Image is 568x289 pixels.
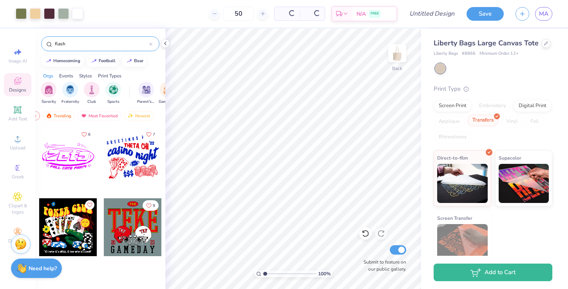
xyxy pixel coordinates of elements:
[42,99,56,105] span: Sorority
[539,9,548,18] span: MA
[437,224,488,263] img: Screen Transfer
[87,85,96,94] img: Club Image
[54,40,149,48] input: Try "Alpha"
[62,82,79,105] button: filter button
[474,100,511,112] div: Embroidery
[525,116,544,127] div: Foil
[153,133,155,136] span: 7
[437,164,488,203] img: Direct-to-film
[467,115,499,126] div: Transfers
[137,82,155,105] div: filter for Parent's Weekend
[137,82,155,105] button: filter button
[9,87,26,93] span: Designs
[87,55,119,67] button: football
[105,82,121,105] div: filter for Sports
[41,82,56,105] button: filter button
[535,7,552,21] a: MA
[81,113,87,118] img: most_fav.gif
[437,214,472,222] span: Screen Transfer
[107,99,119,105] span: Sports
[29,265,57,272] strong: Need help?
[84,82,99,105] div: filter for Club
[98,72,121,79] div: Print Types
[84,82,99,105] button: filter button
[41,82,56,105] div: filter for Sorority
[8,116,27,122] span: Add Text
[462,50,476,57] span: # 8866
[91,59,97,63] img: trend_line.gif
[392,65,402,72] div: Back
[88,133,90,136] span: 6
[85,200,94,210] button: Like
[159,82,177,105] button: filter button
[153,204,155,208] span: 9
[12,174,24,180] span: Greek
[434,131,472,143] div: Rhinestones
[109,85,118,94] img: Sports Image
[99,59,116,63] div: football
[499,164,549,203] img: Supacolor
[389,45,405,61] img: Back
[127,113,134,118] img: newest.gif
[479,50,519,57] span: Minimum Order: 12 +
[46,113,52,118] img: trending.gif
[434,264,552,281] button: Add to Cart
[53,59,80,63] div: homecoming
[159,82,177,105] div: filter for Game Day
[9,58,27,64] span: Image AI
[41,55,84,67] button: homecoming
[10,145,25,151] span: Upload
[4,203,31,215] span: Clipart & logos
[467,7,504,21] button: Save
[371,11,379,16] span: FREE
[434,38,539,48] span: Liberty Bags Large Canvas Tote
[45,59,52,63] img: trend_line.gif
[356,10,366,18] span: N/A
[403,6,461,22] input: Untitled Design
[143,129,159,140] button: Like
[79,72,92,79] div: Styles
[59,72,73,79] div: Events
[78,129,94,140] button: Like
[159,99,177,105] span: Game Day
[163,85,172,94] img: Game Day Image
[434,100,472,112] div: Screen Print
[359,258,406,273] label: Submit to feature on our public gallery.
[134,59,143,63] div: bear
[122,55,147,67] button: bear
[499,154,521,162] span: Supacolor
[434,116,465,127] div: Applique
[137,99,155,105] span: Parent's Weekend
[437,154,468,162] span: Direct-to-film
[62,82,79,105] div: filter for Fraternity
[142,85,151,94] img: Parent's Weekend Image
[105,82,121,105] button: filter button
[143,200,159,211] button: Like
[434,50,458,57] span: Liberty Bags
[318,270,331,277] span: 100 %
[434,84,552,93] div: Print Type
[44,85,53,94] img: Sorority Image
[42,111,75,120] div: Trending
[514,100,552,112] div: Digital Print
[501,116,523,127] div: Vinyl
[126,59,132,63] img: trend_line.gif
[62,99,79,105] span: Fraternity
[77,111,121,120] div: Most Favorited
[43,72,53,79] div: Orgs
[124,111,154,120] div: Newest
[66,85,74,94] img: Fraternity Image
[223,7,254,21] input: – –
[87,99,96,105] span: Club
[8,238,27,244] span: Decorate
